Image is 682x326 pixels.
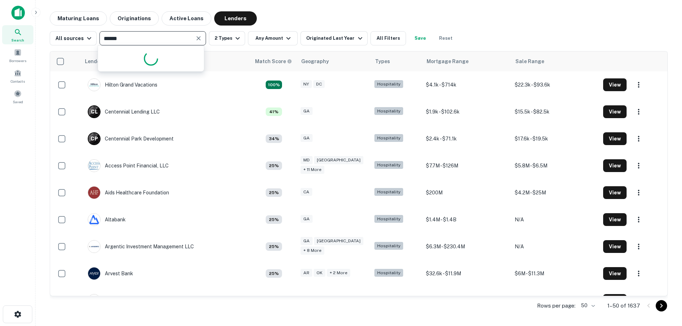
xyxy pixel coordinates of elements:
button: Maturing Loans [50,11,107,26]
div: Geography [301,57,329,66]
td: N/A [511,206,600,233]
div: GA [301,134,313,142]
div: Arvest Bank [88,267,133,280]
div: Bank Of America [88,294,144,307]
div: + 2 more [327,269,350,277]
th: Lender [81,51,251,71]
p: Rows per page: [537,302,575,310]
div: OH [314,296,326,304]
th: Types [371,51,422,71]
div: + 11 more [301,166,324,174]
td: $17.6k - $19.5k [511,125,600,152]
div: Capitalize uses an advanced AI algorithm to match your search with the best lender. The match sco... [266,134,282,143]
td: $6.3M - $230.4M [422,233,511,260]
div: Hospitality [374,296,403,304]
button: Save your search to get updates of matches that match your search criteria. [409,31,432,45]
img: picture [88,241,100,253]
a: Contacts [2,66,33,85]
td: $22.3k - $93.6k [511,71,600,98]
div: Capitalize uses an advanced AI algorithm to match your search with the best lender. The match sco... [266,161,282,170]
div: Capitalize uses an advanced AI algorithm to match your search with the best lender. The match sco... [255,57,292,65]
div: Hilton Grand Vacations [88,78,157,91]
div: Capitalize uses an advanced AI algorithm to match your search with the best lender. The match sco... [266,242,282,251]
td: N/A [511,233,600,260]
button: View [603,132,627,145]
div: GA [301,215,313,223]
div: Mortgage Range [427,57,469,66]
div: + 20 more [327,296,353,304]
iframe: Chat Widget [646,247,682,281]
td: $1.4M - $1.4B [422,206,511,233]
div: Access Point Financial, LLC [88,159,169,172]
div: CA [301,188,312,196]
span: Borrowers [9,58,26,63]
img: picture [88,267,100,280]
td: $15.5k - $82.5k [511,98,600,125]
div: MD [301,156,313,164]
td: $200M [422,179,511,206]
td: $7.7M - $126M [422,152,511,179]
button: All sources [50,31,97,45]
div: 50 [578,300,596,311]
div: Capitalize uses an advanced AI algorithm to match your search with the best lender. The match sco... [266,269,282,278]
a: Borrowers [2,46,33,65]
td: $6M - $11.3M [511,260,600,287]
button: View [603,186,627,199]
td: $32.6k - $11.9M [422,260,511,287]
span: Saved [13,99,23,105]
button: All Filters [370,31,406,45]
div: All sources [55,34,93,43]
button: Originations [110,11,159,26]
td: $100k - $1.6B [422,287,511,314]
div: [GEOGRAPHIC_DATA] [314,237,363,245]
h6: Match Score [255,57,291,65]
div: Capitalize uses an advanced AI algorithm to match your search with the best lender. The match sco... [266,215,282,224]
div: OK [314,269,325,277]
button: Clear [194,33,204,43]
img: picture [88,214,100,226]
button: View [603,78,627,91]
td: $4.1k - $714k [422,71,511,98]
td: $1M - $79.3M [511,287,600,314]
div: Saved [2,87,33,106]
p: C L [91,108,97,116]
th: Mortgage Range [422,51,511,71]
div: Hospitality [374,134,403,142]
div: Argentic Investment Management LLC [88,240,194,253]
button: View [603,159,627,172]
div: Capitalize uses an advanced AI algorithm to match your search with the best lender. The match sco... [266,188,282,197]
td: $2.4k - $71.1k [422,125,511,152]
button: View [603,213,627,226]
td: $1.9k - $102.6k [422,98,511,125]
div: Hospitality [374,188,403,196]
button: Any Amount [248,31,298,45]
span: Search [11,37,24,43]
button: View [603,267,627,280]
div: Capitalize uses an advanced AI algorithm to match your search with the best lender. The match sco... [266,81,282,89]
div: NY [301,80,312,88]
div: Types [375,57,390,66]
div: Aids Healthcare Foundation [88,186,169,199]
div: Hospitality [374,107,403,115]
div: [GEOGRAPHIC_DATA] [314,156,363,164]
div: Centennial Park Development [88,132,174,145]
img: picture [88,294,100,306]
div: Lender [85,57,102,66]
div: + 8 more [301,247,324,255]
div: GA [301,107,313,115]
button: Go to next page [656,300,667,311]
a: Search [2,25,33,44]
th: Geography [297,51,371,71]
div: GA [301,237,313,245]
button: View [603,294,627,307]
img: picture [88,79,100,91]
td: $5.8M - $6.5M [511,152,600,179]
div: DC [313,80,325,88]
div: Hospitality [374,242,403,250]
div: Centennial Lending LLC [88,105,160,118]
div: CA [301,296,312,304]
span: Contacts [11,78,25,84]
